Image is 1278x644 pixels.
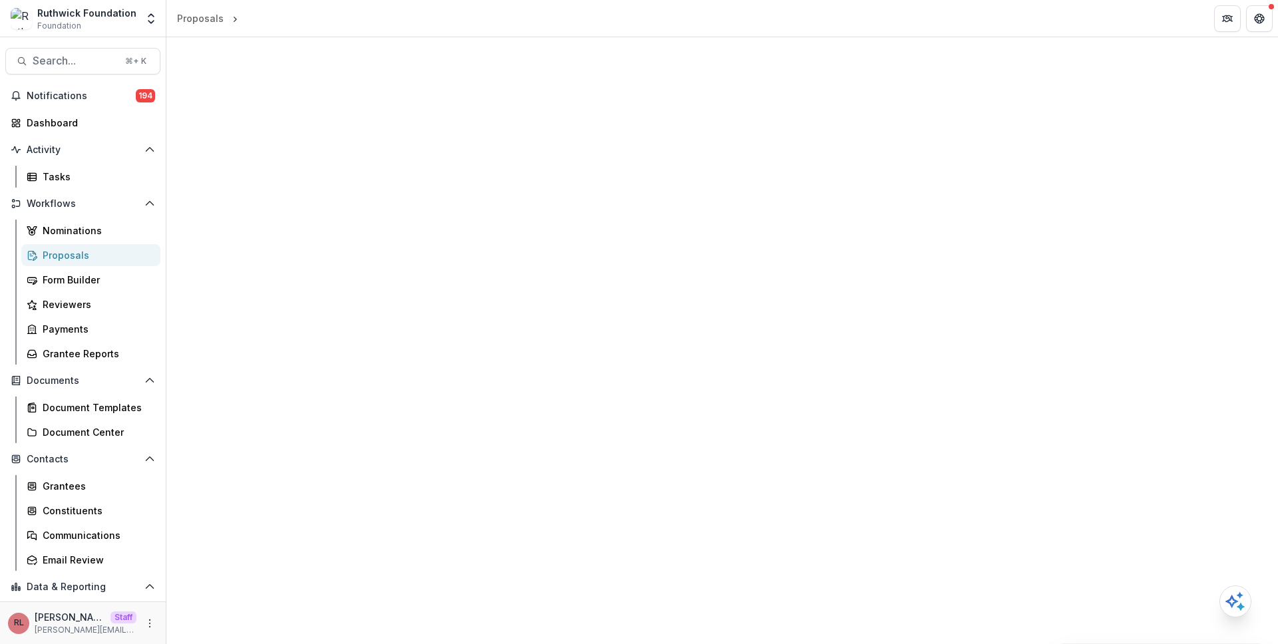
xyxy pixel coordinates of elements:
a: Reviewers [21,293,160,315]
button: Search... [5,48,160,75]
div: Grantee Reports [43,347,150,361]
button: Open Contacts [5,448,160,470]
a: Nominations [21,220,160,241]
a: Proposals [172,9,229,28]
a: Payments [21,318,160,340]
p: Staff [110,611,136,623]
div: Reviewers [43,297,150,311]
button: Open entity switcher [142,5,160,32]
div: Communications [43,528,150,542]
div: ⌘ + K [122,54,149,69]
button: Get Help [1246,5,1273,32]
a: Tasks [21,166,160,188]
div: Email Review [43,553,150,567]
button: Open Data & Reporting [5,576,160,597]
span: Activity [27,144,139,156]
a: Dashboard [5,112,160,134]
a: Document Templates [21,397,160,418]
div: Ruthwick Foundation [37,6,136,20]
div: Proposals [43,248,150,262]
div: Document Templates [43,401,150,414]
button: Open Activity [5,139,160,160]
button: Open Workflows [5,193,160,214]
div: Form Builder [43,273,150,287]
button: Partners [1214,5,1241,32]
a: Constituents [21,500,160,522]
a: Grantee Reports [21,343,160,365]
div: Tasks [43,170,150,184]
div: Dashboard [27,116,150,130]
div: Ruthwick LOI [14,619,24,627]
div: Proposals [177,11,224,25]
span: Workflows [27,198,139,210]
div: Nominations [43,224,150,238]
a: Communications [21,524,160,546]
span: Contacts [27,454,139,465]
span: Documents [27,375,139,387]
button: Open Documents [5,370,160,391]
p: [PERSON_NAME] [35,610,105,624]
span: Foundation [37,20,81,32]
a: Grantees [21,475,160,497]
a: Document Center [21,421,160,443]
button: Open AI Assistant [1219,585,1251,617]
span: Notifications [27,90,136,102]
img: Ruthwick Foundation [11,8,32,29]
div: Payments [43,322,150,336]
p: [PERSON_NAME][EMAIL_ADDRESS][DOMAIN_NAME] [35,624,136,636]
span: 194 [136,89,155,102]
a: Proposals [21,244,160,266]
div: Constituents [43,504,150,518]
div: Document Center [43,425,150,439]
span: Search... [33,55,117,67]
button: More [142,615,158,631]
div: Grantees [43,479,150,493]
span: Data & Reporting [27,581,139,593]
nav: breadcrumb [172,9,241,28]
a: Form Builder [21,269,160,291]
button: Notifications194 [5,85,160,106]
a: Email Review [21,549,160,571]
